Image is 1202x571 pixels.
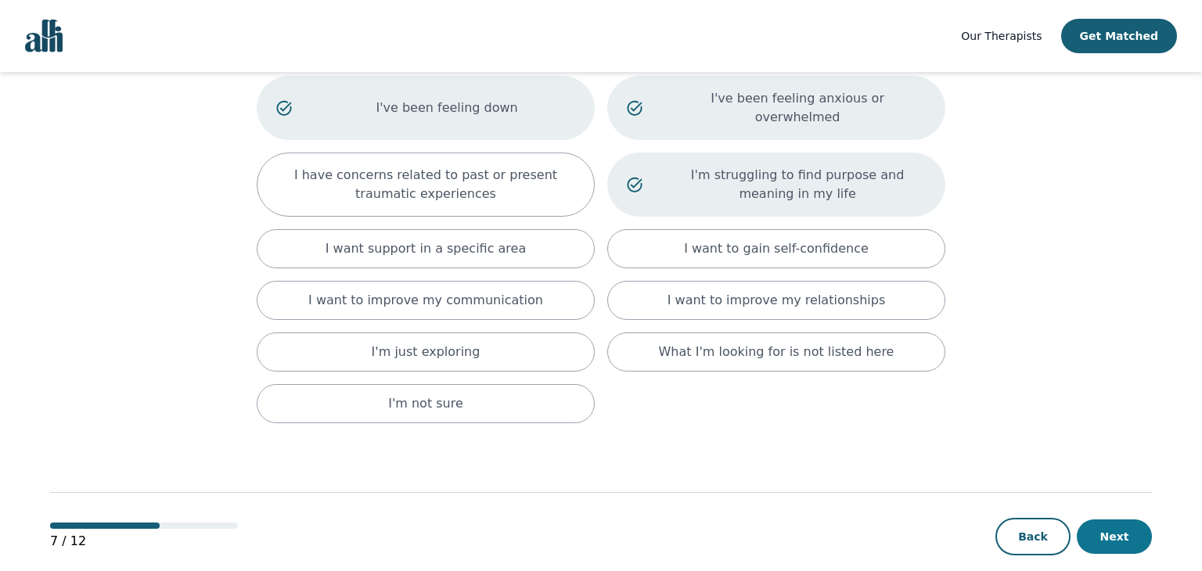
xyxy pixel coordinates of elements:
p: What I'm looking for is not listed here [659,343,894,361]
span: Our Therapists [961,30,1042,42]
p: I want to gain self-confidence [684,239,869,258]
p: I want to improve my communication [308,291,543,310]
a: Our Therapists [961,27,1042,45]
button: Next [1077,519,1152,554]
p: I've been feeling anxious or overwhelmed [669,89,926,127]
p: I've been feeling down [318,99,575,117]
button: Back [995,518,1071,555]
button: Get Matched [1061,19,1177,53]
img: alli logo [25,20,63,52]
p: I want to improve my relationships [668,291,885,310]
p: I'm struggling to find purpose and meaning in my life [669,166,926,203]
p: I have concerns related to past or present traumatic experiences [276,166,575,203]
p: I'm not sure [388,394,463,413]
p: I'm just exploring [372,343,480,361]
p: I want support in a specific area [326,239,527,258]
p: 7 / 12 [50,532,238,551]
